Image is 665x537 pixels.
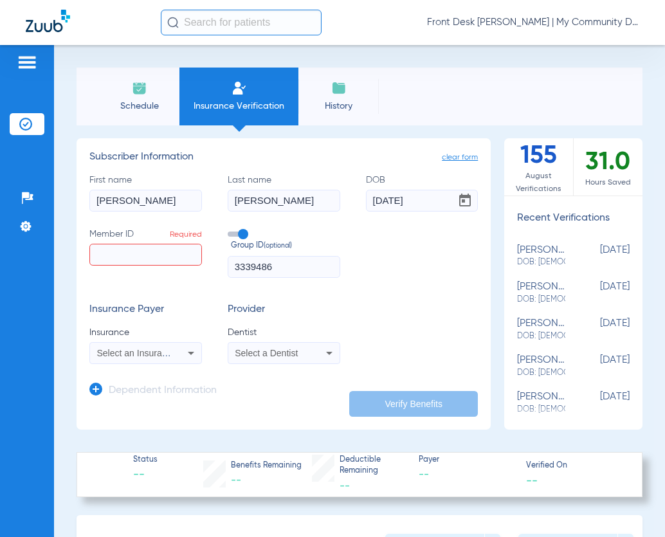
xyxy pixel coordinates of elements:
img: Manual Insurance Verification [232,80,247,96]
div: [PERSON_NAME] [517,354,565,378]
span: Required [170,231,202,239]
span: Group ID [231,241,340,252]
span: August Verifications [504,170,572,196]
span: -- [526,473,538,487]
span: [DATE] [565,244,630,268]
span: DOB: [DEMOGRAPHIC_DATA] [517,404,565,415]
small: (optional) [264,241,292,252]
span: -- [340,481,350,491]
span: -- [133,467,158,483]
div: 155 [504,138,573,196]
h3: Provider [228,304,340,316]
span: [DATE] [565,354,630,378]
span: Insurance [89,326,202,339]
span: [DATE] [565,318,630,341]
div: [PERSON_NAME] [517,391,565,415]
span: Deductible Remaining [340,455,407,477]
img: History [331,80,347,96]
span: Verified On [526,460,622,472]
span: Hours Saved [574,176,642,189]
img: Schedule [132,80,147,96]
img: Search Icon [167,17,179,28]
span: Benefits Remaining [231,460,302,472]
h3: Subscriber Information [89,151,478,164]
label: Member ID [89,228,202,278]
span: Front Desk [PERSON_NAME] | My Community Dental Centers [427,16,639,29]
input: Member IDRequired [89,244,202,266]
h3: Dependent Information [109,385,217,397]
div: [PERSON_NAME] [517,281,565,305]
span: Schedule [109,100,170,113]
span: -- [419,467,515,483]
iframe: Chat Widget [601,475,665,537]
label: DOB [366,174,478,212]
div: [PERSON_NAME] [517,244,565,268]
span: DOB: [DEMOGRAPHIC_DATA] [517,367,565,379]
span: Select a Dentist [235,348,298,358]
div: [PERSON_NAME] [517,318,565,341]
span: Select an Insurance [97,348,177,358]
div: 31.0 [574,138,642,196]
input: First name [89,190,202,212]
span: clear form [442,151,478,164]
span: Payer [419,455,515,466]
h3: Recent Verifications [504,212,642,225]
label: First name [89,174,202,212]
input: DOBOpen calendar [366,190,478,212]
img: hamburger-icon [17,55,37,70]
label: Last name [228,174,340,212]
span: Insurance Verification [189,100,289,113]
span: [DATE] [565,391,630,415]
input: Search for patients [161,10,322,35]
span: Status [133,455,158,466]
span: -- [231,475,241,486]
input: Last name [228,190,340,212]
span: [DATE] [565,281,630,305]
span: History [308,100,369,113]
img: Zuub Logo [26,10,70,32]
span: DOB: [DEMOGRAPHIC_DATA] [517,257,565,268]
h3: Insurance Payer [89,304,202,316]
button: Open calendar [452,188,478,214]
button: Verify Benefits [349,391,478,417]
span: DOB: [DEMOGRAPHIC_DATA] [517,294,565,305]
span: DOB: [DEMOGRAPHIC_DATA] [517,331,565,342]
span: Dentist [228,326,340,339]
